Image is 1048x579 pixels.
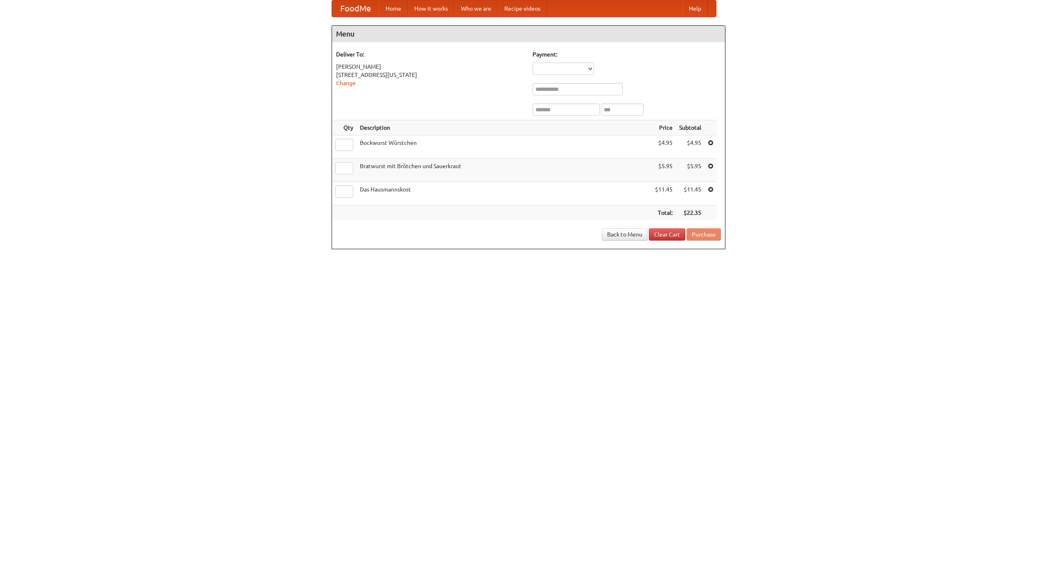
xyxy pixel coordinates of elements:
[379,0,408,17] a: Home
[687,228,721,241] button: Purchase
[533,50,721,59] h5: Payment:
[357,159,652,182] td: Bratwurst mit Brötchen und Sauerkraut
[336,63,524,71] div: [PERSON_NAME]
[676,182,705,205] td: $11.45
[676,205,705,221] th: $22.35
[682,0,708,17] a: Help
[357,120,652,135] th: Description
[332,26,725,42] h4: Menu
[652,120,676,135] th: Price
[676,159,705,182] td: $5.95
[336,50,524,59] h5: Deliver To:
[676,135,705,159] td: $4.95
[652,159,676,182] td: $5.95
[332,120,357,135] th: Qty
[332,0,379,17] a: FoodMe
[357,135,652,159] td: Bockwurst Würstchen
[498,0,547,17] a: Recipe videos
[336,71,524,79] div: [STREET_ADDRESS][US_STATE]
[357,182,652,205] td: Das Hausmannskost
[454,0,498,17] a: Who we are
[652,205,676,221] th: Total:
[336,80,356,86] a: Change
[652,182,676,205] td: $11.45
[602,228,648,241] a: Back to Menu
[652,135,676,159] td: $4.95
[408,0,454,17] a: How it works
[649,228,685,241] a: Clear Cart
[676,120,705,135] th: Subtotal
